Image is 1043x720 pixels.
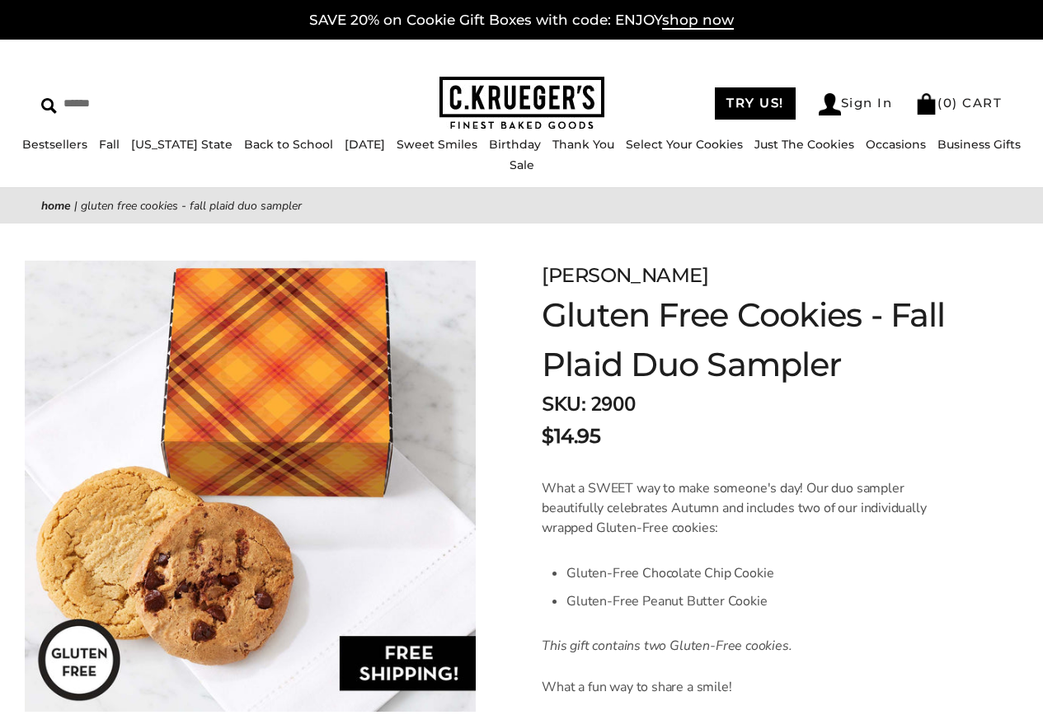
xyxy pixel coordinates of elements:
[566,587,961,615] li: Gluten-Free Peanut Butter Cookie
[819,93,841,115] img: Account
[74,198,78,214] span: |
[542,391,585,417] strong: SKU:
[715,87,796,120] a: TRY US!
[439,77,604,130] img: C.KRUEGER'S
[99,137,120,152] a: Fall
[662,12,734,30] span: shop now
[510,158,534,172] a: Sale
[397,137,477,152] a: Sweet Smiles
[345,137,385,152] a: [DATE]
[626,137,743,152] a: Select Your Cookies
[131,137,233,152] a: [US_STATE] State
[915,95,1002,111] a: (0) CART
[866,137,926,152] a: Occasions
[41,98,57,114] img: Search
[542,421,600,451] span: $14.95
[542,637,792,655] em: This gift contains two Gluten-Free cookies.
[937,137,1021,152] a: Business Gifts
[590,391,635,417] span: 2900
[41,196,1002,215] nav: breadcrumbs
[542,677,961,697] p: What a fun way to share a smile!
[943,95,953,111] span: 0
[542,261,961,290] div: [PERSON_NAME]
[566,559,961,587] li: Gluten-Free Chocolate Chip Cookie
[22,137,87,152] a: Bestsellers
[41,198,71,214] a: Home
[552,137,614,152] a: Thank You
[819,93,893,115] a: Sign In
[542,290,961,389] h1: Gluten Free Cookies - Fall Plaid Duo Sampler
[81,198,302,214] span: Gluten Free Cookies - Fall Plaid Duo Sampler
[25,261,476,712] img: Gluten Free Cookies - Fall Plaid Duo Sampler
[754,137,854,152] a: Just The Cookies
[489,137,541,152] a: Birthday
[915,93,937,115] img: Bag
[309,12,734,30] a: SAVE 20% on Cookie Gift Boxes with code: ENJOYshop now
[41,91,261,116] input: Search
[542,479,926,537] span: What a SWEET way to make someone's day! Our duo sampler beautifully celebrates Autumn and include...
[244,137,333,152] a: Back to School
